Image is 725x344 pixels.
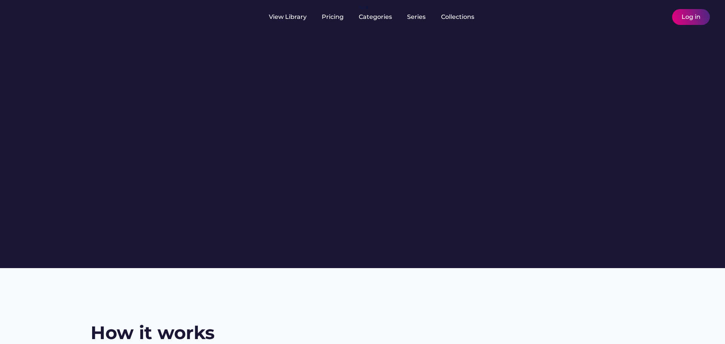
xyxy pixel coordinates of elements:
[643,12,652,22] img: yH5BAEAAAAALAAAAAABAAEAAAIBRAA7
[359,4,369,11] div: fvck
[359,13,392,21] div: Categories
[682,13,700,21] div: Log in
[407,13,426,21] div: Series
[269,13,307,21] div: View Library
[87,12,96,22] img: yH5BAEAAAAALAAAAAABAAEAAAIBRAA7
[15,8,75,24] img: yH5BAEAAAAALAAAAAABAAEAAAIBRAA7
[322,13,344,21] div: Pricing
[441,13,474,21] div: Collections
[656,12,665,22] img: yH5BAEAAAAALAAAAAABAAEAAAIBRAA7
